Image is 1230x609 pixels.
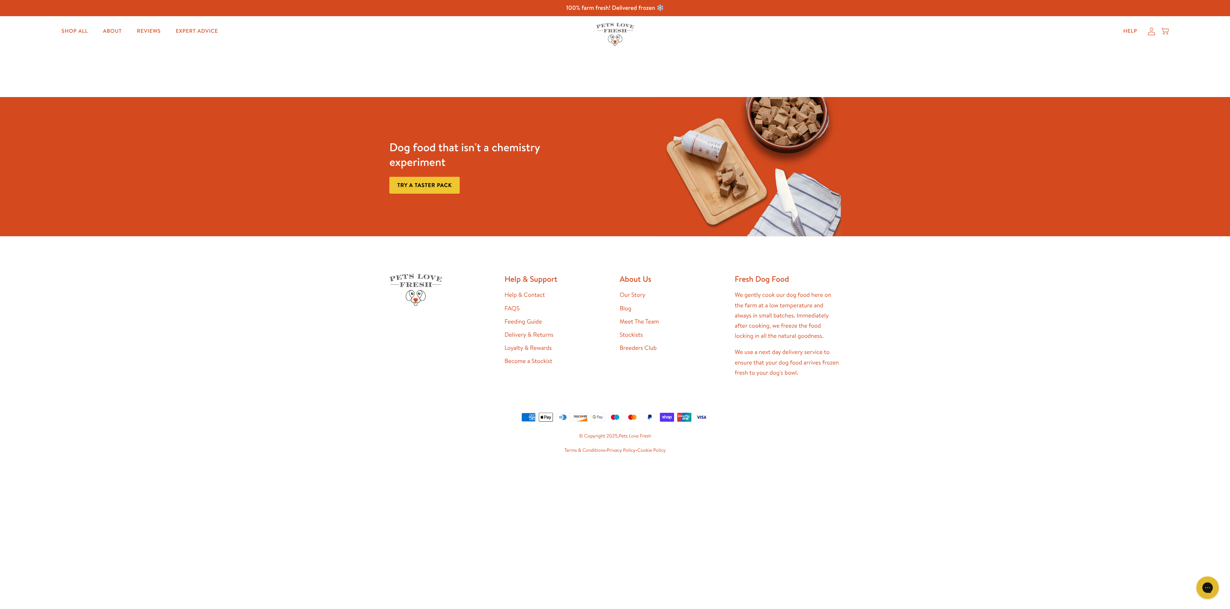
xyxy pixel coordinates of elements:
[389,446,841,455] small: • •
[504,291,545,299] a: Help & Contact
[389,140,574,169] h3: Dog food that isn't a chemistry experiment
[389,274,442,306] img: Pets Love Fresh
[620,304,631,313] a: Blog
[389,432,841,440] small: © Copyright 2025,
[735,347,841,378] p: We use a next day delivery service to ensure that your dog food arrives frozen fresh to your dog'...
[596,23,634,46] img: Pets Love Fresh
[620,344,656,352] a: Breeders Club
[504,304,519,313] a: FAQS
[564,447,605,454] a: Terms & Conditions
[131,24,167,39] a: Reviews
[504,357,552,365] a: Become a Stockist
[656,97,841,236] img: Fussy
[735,274,841,284] h2: Fresh Dog Food
[504,344,552,352] a: Loyalty & Rewards
[504,317,542,326] a: Feeding Guide
[637,447,665,454] a: Cookie Policy
[620,317,659,326] a: Meet The Team
[619,433,651,439] a: Pets Love Fresh
[620,274,726,284] h2: About Us
[97,24,128,39] a: About
[735,290,841,341] p: We gently cook our dog food here on the farm at a low temperature and always in small batches. Im...
[620,331,643,339] a: Stockists
[1192,574,1222,601] iframe: Gorgias live chat messenger
[607,447,635,454] a: Privacy Policy
[170,24,224,39] a: Expert Advice
[1117,24,1143,39] a: Help
[389,177,460,194] a: Try a taster pack
[56,24,94,39] a: Shop All
[504,274,610,284] h2: Help & Support
[620,291,645,299] a: Our Story
[504,331,553,339] a: Delivery & Returns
